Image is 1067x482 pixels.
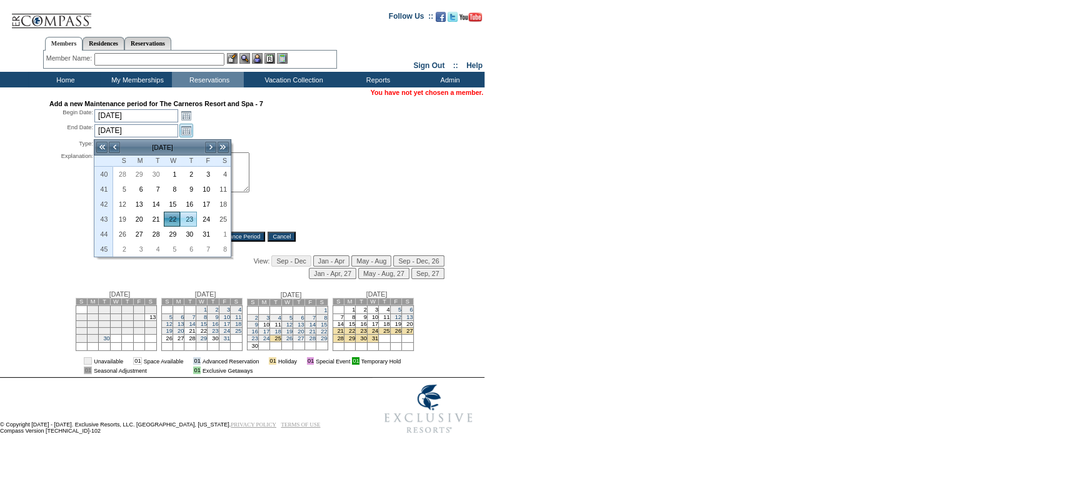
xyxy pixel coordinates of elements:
[131,212,146,226] a: 20
[148,227,163,241] a: 28
[321,328,327,335] a: 22
[196,298,207,305] td: W
[270,299,281,306] td: T
[333,314,344,321] td: 7
[179,109,193,122] a: Open the calendar popup.
[125,358,131,364] img: i.gif
[258,299,269,306] td: M
[214,197,230,211] a: 18
[184,335,196,343] td: 28
[122,321,133,328] td: 18
[324,315,327,321] a: 8
[212,321,218,327] a: 16
[255,322,258,328] a: 9
[122,328,133,335] td: 25
[208,298,219,305] td: T
[164,227,180,241] a: 29
[113,167,130,182] td: Sunday, September 28, 2025
[121,140,204,154] td: [DATE]
[204,314,207,320] a: 8
[180,242,197,257] td: Thursday, November 06, 2025
[198,242,213,256] a: 7
[147,155,164,167] th: Tuesday
[145,306,156,314] td: 6
[110,298,121,305] td: W
[258,322,269,328] td: 10
[197,227,214,242] td: Friday, October 31, 2025
[164,167,181,182] td: Wednesday, October 01, 2025
[164,182,180,196] a: 8
[197,242,214,257] td: Friday, November 07, 2025
[379,328,390,335] td: 25
[281,291,302,298] span: [DATE]
[181,182,196,196] a: 9
[148,242,163,256] a: 4
[166,328,173,334] a: 19
[164,167,180,181] a: 1
[252,335,258,342] a: 23
[298,322,304,328] a: 13
[184,298,196,305] td: T
[145,298,156,305] td: S
[198,167,213,181] a: 3
[274,328,281,335] a: 18
[178,328,184,334] a: 20
[87,298,98,305] td: M
[94,227,113,242] th: 44
[76,335,87,343] td: 28
[145,328,156,335] td: 27
[341,72,413,87] td: Reports
[145,321,156,328] td: 20
[239,53,250,64] img: View
[103,335,109,342] a: 30
[147,167,164,182] td: Tuesday, September 30, 2025
[254,257,270,265] span: View:
[286,328,293,335] a: 19
[261,358,267,364] img: i.gif
[215,307,218,313] a: 2
[164,182,181,197] td: Wednesday, October 08, 2025
[313,315,316,321] a: 7
[448,16,458,23] a: Follow us on Twitter
[252,328,258,335] a: 16
[252,53,263,64] img: Impersonate
[110,328,121,335] td: 24
[214,212,231,227] td: Saturday, October 25, 2025
[379,298,390,305] td: T
[198,182,213,196] a: 10
[179,124,193,137] a: Open the calendar popup.
[114,182,129,196] a: 5
[281,299,293,306] td: W
[208,335,219,343] td: 30
[214,182,230,196] a: 11
[164,227,181,242] td: Wednesday, October 29, 2025
[113,227,130,242] td: Sunday, October 26, 2025
[238,307,241,313] a: 4
[133,298,144,305] td: F
[448,12,458,22] img: Follow us on Twitter
[189,321,195,327] a: 14
[147,242,164,257] td: Tuesday, November 04, 2025
[278,315,281,321] a: 4
[181,314,184,320] a: 6
[76,321,87,328] td: 14
[46,53,94,64] div: Member Name:
[161,298,173,305] td: S
[181,212,196,226] a: 23
[133,321,144,328] td: 19
[180,227,197,242] td: Thursday, October 30, 2025
[436,12,446,22] img: Become our fan on Facebook
[113,182,130,197] td: Sunday, October 05, 2025
[459,12,482,22] img: Subscribe to our YouTube Channel
[201,321,207,327] a: 15
[164,212,180,226] a: 22
[214,212,230,226] a: 25
[367,306,378,314] td: 3
[413,61,444,70] a: Sign Out
[255,315,258,321] a: 2
[333,298,344,305] td: S
[147,227,164,242] td: Tuesday, October 28, 2025
[201,335,207,342] a: 29
[214,242,231,257] td: Saturday, November 08, 2025
[193,314,196,320] a: 7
